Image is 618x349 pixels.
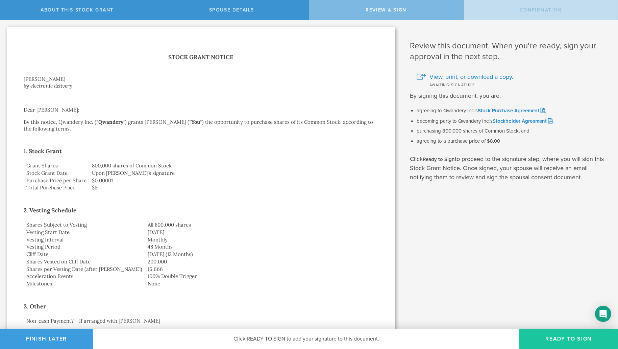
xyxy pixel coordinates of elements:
[191,119,200,125] strong: You
[24,146,378,157] h2: 1. Stock Grant
[478,108,545,114] a: Stock Purchase Agreement
[423,156,455,162] b: Ready to Sign
[417,138,608,145] li: agreeing to a purchase price of $8.00
[493,118,552,124] a: Stockholder Agreement
[145,251,378,258] td: [DATE] (12 Months)
[24,221,145,229] td: Shares Subject to Vesting
[24,265,145,273] td: Shares per Vesting Date (after [PERSON_NAME])
[145,265,378,273] td: 16,666
[24,169,89,177] td: Stock Grant Date
[209,7,254,13] span: Spouse Details
[24,162,89,169] td: Grant Shares
[24,229,145,236] td: Vesting Start Date
[24,107,378,113] p: Dear [PERSON_NAME]:
[24,251,145,258] td: Cliff Date
[24,177,89,184] td: Purchase Price per Share
[410,41,608,62] h1: Review this document. When you’re ready, sign your approval in the next step.
[24,205,378,216] h2: 2. Vesting Schedule
[417,107,608,114] li: agreeing to Qwandery Inc.’s ,
[417,118,608,125] li: becoming party to Qwandery Inc.’s ,
[24,273,145,280] td: Acceleration Events
[24,258,145,265] td: Shares Vested on Cliff Date
[24,184,89,191] td: Total Purchase Price
[89,162,378,169] td: 800,000 shares of Common Stock
[24,280,145,287] td: Milestones
[24,83,72,89] i: by electronic delivery
[24,119,378,132] p: By this notice, Qwandery Inc. (“ ”) grants [PERSON_NAME] (“ “) the opportunity to purchase shares...
[410,155,608,182] p: Click to proceed to the signature step, where you will sign this Stock Grant Notice. Once signed,...
[366,7,406,13] span: Review & Sign
[24,317,76,325] td: Non-cash Payment?
[145,280,378,287] td: None
[145,258,378,265] td: 200,000
[595,306,611,322] div: Open Intercom Messenger
[519,329,618,349] button: Ready to Sign
[24,236,145,243] td: Vesting Interval
[41,7,114,13] span: About this stock grant
[89,169,378,177] td: Upon [PERSON_NAME]’s signature
[89,184,378,191] td: $8
[417,81,608,88] div: Awaiting signature
[24,301,378,312] h2: 3. Other
[24,243,145,251] td: Vesting Period
[145,243,378,251] td: 48 Months
[233,335,379,342] span: Click READY TO SIGN to add your signature to this document.
[429,72,513,81] span: View, print, or download a copy.
[89,177,378,184] td: $0.00001
[145,221,378,229] td: All 800,000 shares
[98,119,123,125] strong: Qwandery
[417,128,608,135] li: purchasing 800,000 shares of Common Stock, and
[24,52,378,62] h1: Stock Grant Notice
[145,229,378,236] td: [DATE]
[520,7,562,13] span: Confirmation
[145,236,378,243] td: Monthly
[145,273,378,280] td: 100% Double Trigger
[24,76,378,83] div: [PERSON_NAME]
[76,317,378,325] td: If arranged with [PERSON_NAME]
[410,91,608,100] p: By signing this document, you are:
